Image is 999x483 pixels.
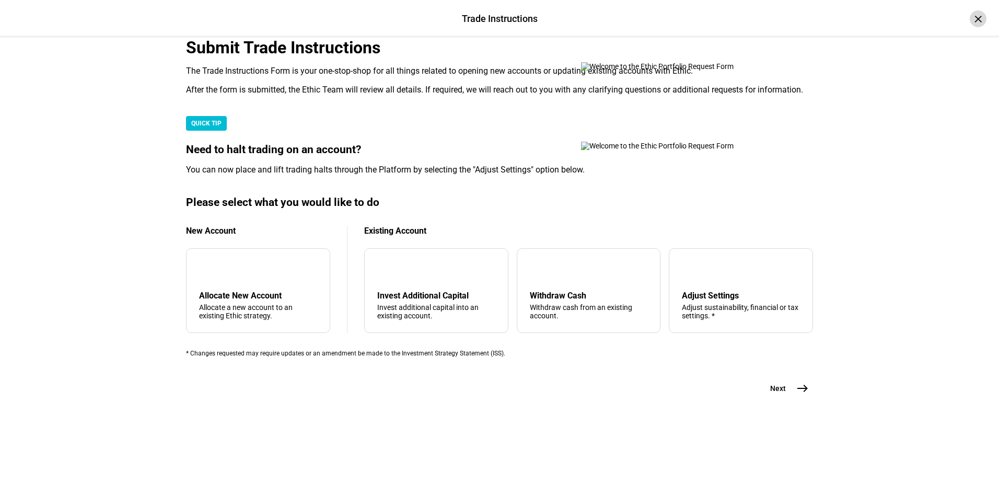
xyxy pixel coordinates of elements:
[186,85,813,95] div: After the form is submitted, the Ethic Team will review all details. If required, we will reach o...
[186,196,813,209] div: Please select what you would like to do
[581,62,769,71] img: Welcome to the Ethic Portfolio Request Form
[532,263,544,276] mat-icon: arrow_upward
[186,143,813,156] div: Need to halt trading on an account?
[682,303,800,320] div: Adjust sustainability, financial or tax settings. *
[186,116,227,131] div: QUICK TIP
[581,142,769,150] img: Welcome to the Ethic Portfolio Request Form
[462,12,538,26] div: Trade Instructions
[682,291,800,301] div: Adjust Settings
[796,382,809,395] mat-icon: east
[186,66,813,76] div: The Trade Instructions Form is your one-stop-shop for all things related to opening new accounts ...
[199,291,317,301] div: Allocate New Account
[186,226,330,236] div: New Account
[199,303,317,320] div: Allocate a new account to an existing Ethic strategy.
[530,291,648,301] div: Withdraw Cash
[186,350,813,357] div: * Changes requested may require updates or an amendment be made to the Investment Strategy Statem...
[186,165,813,175] div: You can now place and lift trading halts through the Platform by selecting the "Adjust Settings" ...
[364,226,813,236] div: Existing Account
[970,10,986,27] div: ×
[682,261,699,278] mat-icon: tune
[377,291,495,301] div: Invest Additional Capital
[379,263,392,276] mat-icon: arrow_downward
[530,303,648,320] div: Withdraw cash from an existing account.
[186,38,813,57] div: Submit Trade Instructions
[770,383,786,394] span: Next
[758,378,813,399] button: Next
[377,303,495,320] div: Invest additional capital into an existing account.
[201,263,214,276] mat-icon: add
